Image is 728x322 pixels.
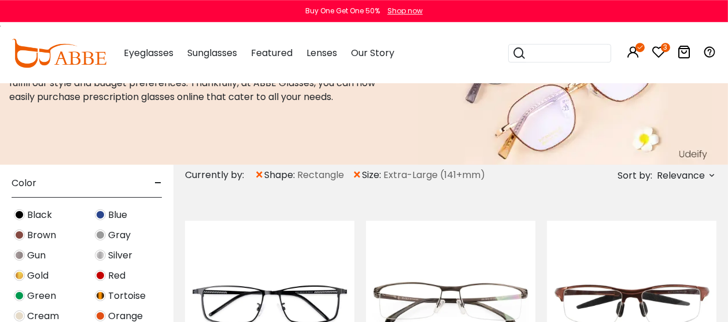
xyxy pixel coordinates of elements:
[14,310,25,321] img: Cream
[383,168,485,182] span: Extra-Large (141+mm)
[95,250,106,261] img: Silver
[351,46,394,60] span: Our Story
[154,169,162,197] span: -
[387,6,423,16] div: Shop now
[27,208,52,222] span: Black
[124,46,173,60] span: Eyeglasses
[95,209,106,220] img: Blue
[187,46,237,60] span: Sunglasses
[352,165,362,186] span: ×
[108,228,131,242] span: Gray
[305,6,380,16] div: Buy One Get One 50%
[95,230,106,240] img: Gray
[108,269,125,283] span: Red
[251,46,293,60] span: Featured
[27,228,56,242] span: Brown
[661,43,670,52] i: 3
[185,165,254,186] div: Currently by:
[297,168,344,182] span: Rectangle
[14,209,25,220] img: Black
[12,169,36,197] span: Color
[108,249,132,262] span: Silver
[27,289,56,303] span: Green
[618,169,652,182] span: Sort by:
[14,290,25,301] img: Green
[362,168,383,182] span: size:
[264,168,297,182] span: shape:
[27,269,49,283] span: Gold
[382,6,423,16] a: Shop now
[14,250,25,261] img: Gun
[108,289,146,303] span: Tortoise
[657,165,705,186] span: Relevance
[95,310,106,321] img: Orange
[306,46,337,60] span: Lenses
[95,270,106,281] img: Red
[27,249,46,262] span: Gun
[95,290,106,301] img: Tortoise
[652,47,666,61] a: 3
[14,230,25,240] img: Brown
[108,208,127,222] span: Blue
[254,165,264,186] span: ×
[14,270,25,281] img: Gold
[12,39,106,68] img: abbeglasses.com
